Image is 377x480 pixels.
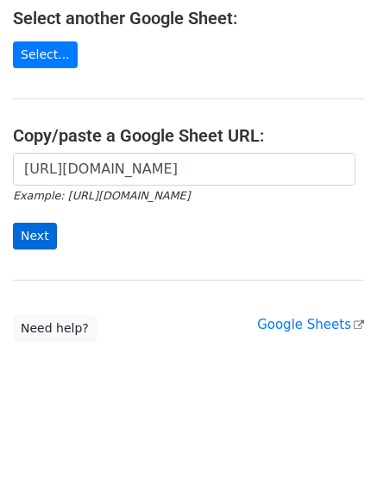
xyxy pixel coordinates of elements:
a: Select... [13,41,78,68]
small: Example: [URL][DOMAIN_NAME] [13,189,190,202]
h4: Select another Google Sheet: [13,8,364,28]
h4: Copy/paste a Google Sheet URL: [13,125,364,146]
a: Need help? [13,315,97,342]
a: Google Sheets [257,317,364,332]
iframe: Chat Widget [291,397,377,480]
input: Paste your Google Sheet URL here [13,153,355,186]
input: Next [13,223,57,249]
